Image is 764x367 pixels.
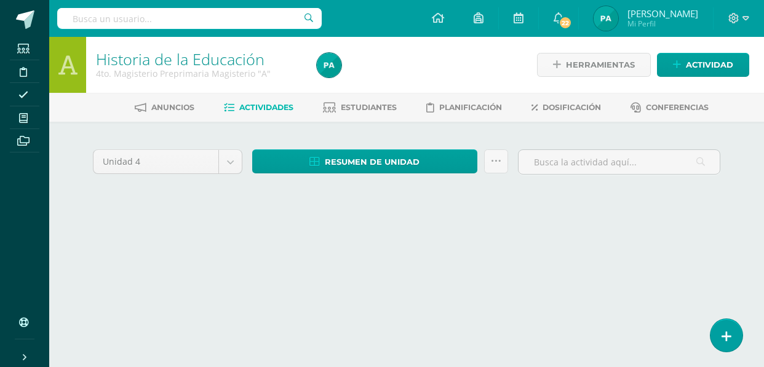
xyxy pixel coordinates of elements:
input: Busca un usuario... [57,8,322,29]
span: Actividad [686,53,733,76]
span: Unidad 4 [103,150,209,173]
a: Dosificación [531,98,601,117]
a: Actividades [224,98,293,117]
span: Estudiantes [341,103,397,112]
a: Herramientas [537,53,651,77]
span: Conferencias [646,103,709,112]
span: Anuncios [151,103,194,112]
span: Resumen de unidad [325,151,420,173]
a: Resumen de unidad [252,149,477,173]
img: 509b21a4eb38fc6e7096e981583784d8.png [317,53,341,77]
span: Actividades [239,103,293,112]
a: Estudiantes [323,98,397,117]
span: [PERSON_NAME] [627,7,698,20]
span: 22 [559,16,572,30]
span: Herramientas [566,53,635,76]
a: Planificación [426,98,502,117]
a: Actividad [657,53,749,77]
div: 4to. Magisterio Preprimaria Magisterio 'A' [96,68,302,79]
span: Planificación [439,103,502,112]
a: Unidad 4 [94,150,242,173]
input: Busca la actividad aquí... [519,150,720,174]
img: 509b21a4eb38fc6e7096e981583784d8.png [594,6,618,31]
a: Anuncios [135,98,194,117]
a: Historia de la Educación [96,49,265,69]
span: Dosificación [543,103,601,112]
a: Conferencias [631,98,709,117]
h1: Historia de la Educación [96,50,302,68]
span: Mi Perfil [627,18,698,29]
